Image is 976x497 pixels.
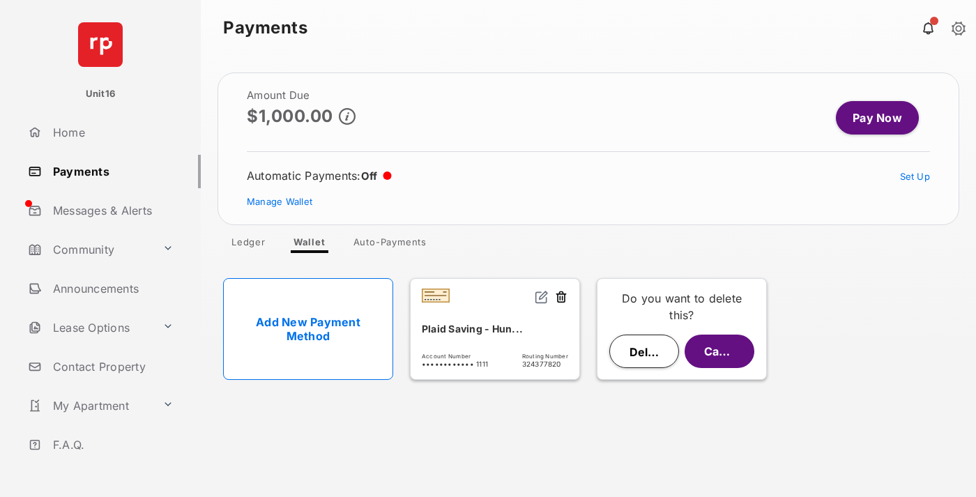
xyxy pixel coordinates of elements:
span: Off [361,169,378,183]
a: Manage Wallet [247,196,312,207]
a: My Apartment [22,389,157,422]
a: F.A.Q. [22,428,201,461]
span: 324377820 [522,360,568,368]
a: Community [22,233,157,266]
a: Announcements [22,272,201,305]
a: Add New Payment Method [223,278,393,380]
a: Lease Options [22,311,157,344]
a: Set Up [900,171,931,182]
div: Automatic Payments : [247,169,392,183]
span: Cancel [704,344,742,358]
span: •••••••••••• 1111 [422,360,488,368]
img: svg+xml;base64,PHN2ZyB2aWV3Qm94PSIwIDAgMjQgMjQiIHdpZHRoPSIxNiIgaGVpZ2h0PSIxNiIgZmlsbD0ibm9uZSIgeG... [535,290,549,304]
button: Cancel [685,335,754,368]
a: Contact Property [22,350,201,383]
a: Home [22,116,201,149]
p: $1,000.00 [247,107,333,125]
p: Do you want to delete this? [609,290,755,323]
a: Messages & Alerts [22,194,201,227]
span: Routing Number [522,353,568,360]
button: Delete [609,335,679,368]
span: Delete [630,345,666,359]
a: Payments [22,155,201,188]
a: Wallet [282,236,337,253]
img: svg+xml;base64,PHN2ZyB4bWxucz0iaHR0cDovL3d3dy53My5vcmcvMjAwMC9zdmciIHdpZHRoPSI2NCIgaGVpZ2h0PSI2NC... [78,22,123,67]
a: Auto-Payments [342,236,438,253]
a: Ledger [220,236,277,253]
span: Account Number [422,353,488,360]
strong: Payments [223,20,307,36]
div: Plaid Saving - Hun... [422,317,568,340]
h2: Amount Due [247,90,356,101]
p: Unit16 [86,87,116,101]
